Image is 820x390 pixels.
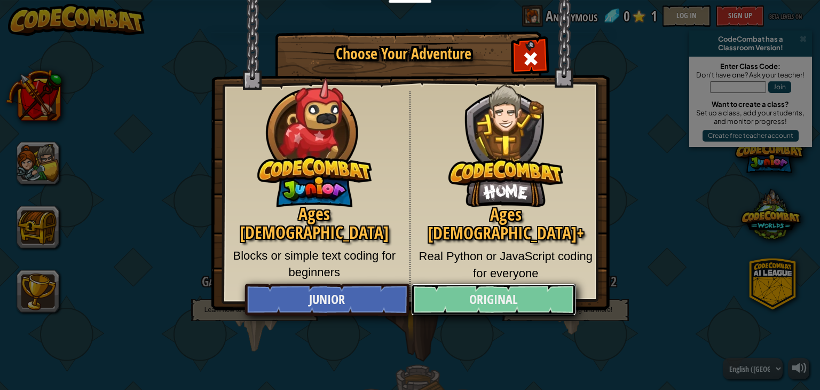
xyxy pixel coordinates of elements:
[419,205,594,243] h2: Ages [DEMOGRAPHIC_DATA]+
[294,46,513,63] h1: Choose Your Adventure
[448,67,563,207] img: CodeCombat Original hero character
[227,247,401,281] p: Blocks or simple text coding for beginners
[411,284,575,316] a: Original
[227,205,401,242] h2: Ages [DEMOGRAPHIC_DATA]
[245,284,409,316] a: Junior
[419,248,594,282] p: Real Python or JavaScript coding for everyone
[257,71,372,207] img: CodeCombat Junior hero character
[514,41,547,74] div: Close modal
